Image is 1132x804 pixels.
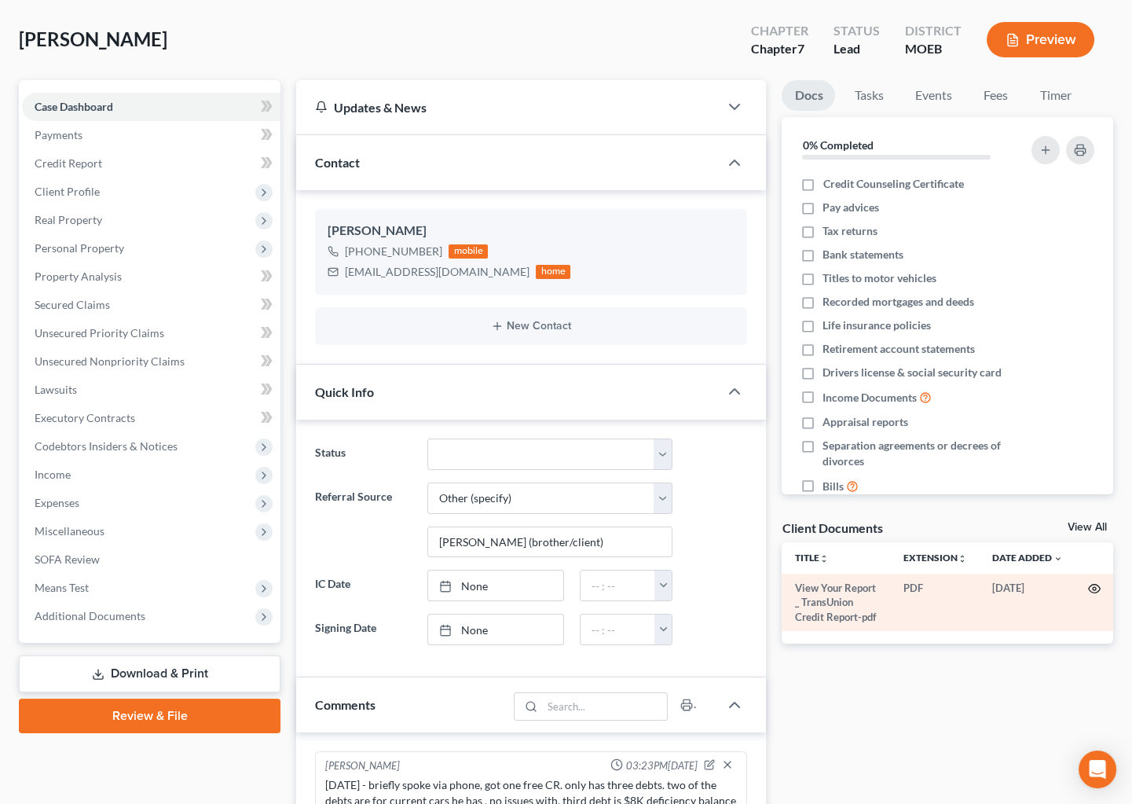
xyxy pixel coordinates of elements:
a: Secured Claims [22,291,280,319]
a: SOFA Review [22,545,280,574]
span: Executory Contracts [35,411,135,424]
span: Comments [315,697,376,712]
i: expand_more [1053,554,1063,564]
span: Miscellaneous [35,524,104,538]
a: Unsecured Nonpriority Claims [22,347,280,376]
span: Credit Report [35,156,102,170]
span: Bank statements [822,247,903,262]
a: Titleunfold_more [794,552,828,564]
button: New Contact [328,320,735,332]
a: Credit Report [22,149,280,178]
span: Recorded mortgages and deeds [822,294,974,310]
span: Bills [822,479,844,494]
div: Open Intercom Messenger [1079,751,1116,788]
input: -- : -- [581,615,655,644]
label: Referral Source [307,483,419,558]
a: Tasks [841,80,896,111]
a: Executory Contracts [22,404,280,432]
a: Download & Print [19,655,280,692]
div: Client Documents [782,519,882,536]
a: Extensionunfold_more [903,552,967,564]
span: Expenses [35,496,79,509]
a: Property Analysis [22,262,280,291]
span: 7 [797,41,804,56]
a: View All [1068,522,1107,533]
div: MOEB [905,40,962,58]
span: Separation agreements or decrees of divorces [822,438,1017,469]
div: [EMAIL_ADDRESS][DOMAIN_NAME] [345,264,529,280]
div: mobile [449,244,488,259]
span: Unsecured Priority Claims [35,326,164,340]
div: District [905,22,962,40]
span: Retirement account statements [822,341,975,357]
label: IC Date [307,570,419,601]
span: Real Property [35,213,102,226]
td: PDF [891,574,980,631]
td: [DATE] [980,574,1075,631]
td: View Your Report _ TransUnion Credit Report-pdf [782,574,891,631]
a: Payments [22,121,280,149]
i: unfold_more [958,554,967,564]
div: Chapter [751,40,808,58]
span: Pay advices [822,200,879,215]
span: Life insurance policies [822,318,931,333]
button: Preview [987,22,1094,57]
span: Income Documents [822,390,917,406]
a: Case Dashboard [22,93,280,121]
span: Drivers license & social security card [822,365,1002,380]
input: Search... [543,693,668,720]
div: [PHONE_NUMBER] [345,244,442,259]
span: Case Dashboard [35,100,113,113]
a: Date Added expand_more [992,552,1063,564]
span: 03:23PM[DATE] [626,758,698,773]
a: Fees [970,80,1020,111]
span: Payments [35,128,82,141]
div: Updates & News [315,99,700,116]
span: Titles to motor vehicles [822,270,936,286]
span: Secured Claims [35,298,110,311]
span: Tax returns [822,223,877,239]
div: [PERSON_NAME] [328,222,735,240]
span: Additional Documents [35,609,145,622]
span: Credit Counseling Certificate [822,176,963,192]
span: SOFA Review [35,553,100,566]
a: None [428,615,563,644]
div: [PERSON_NAME] [325,758,400,774]
span: Quick Info [315,384,374,399]
a: None [428,571,563,600]
a: Unsecured Priority Claims [22,319,280,347]
strong: 0% Completed [802,138,873,152]
div: Lead [833,40,880,58]
div: Status [833,22,880,40]
input: -- : -- [581,571,655,600]
span: [PERSON_NAME] [19,28,167,50]
span: Client Profile [35,185,100,198]
input: Other Referral Source [428,527,672,557]
span: Means Test [35,581,89,594]
i: unfold_more [819,554,828,564]
span: Lawsuits [35,383,77,396]
label: Signing Date [307,614,419,645]
label: Status [307,439,419,470]
span: Codebtors Insiders & Notices [35,439,178,453]
a: Events [902,80,964,111]
span: Personal Property [35,241,124,255]
span: Income [35,468,71,481]
a: Review & File [19,699,280,733]
span: Appraisal reports [822,414,908,430]
div: home [536,265,570,279]
a: Timer [1027,80,1083,111]
a: Docs [782,80,835,111]
span: Property Analysis [35,270,122,283]
a: Lawsuits [22,376,280,404]
span: Unsecured Nonpriority Claims [35,354,185,368]
span: Contact [315,155,360,170]
div: Chapter [751,22,808,40]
